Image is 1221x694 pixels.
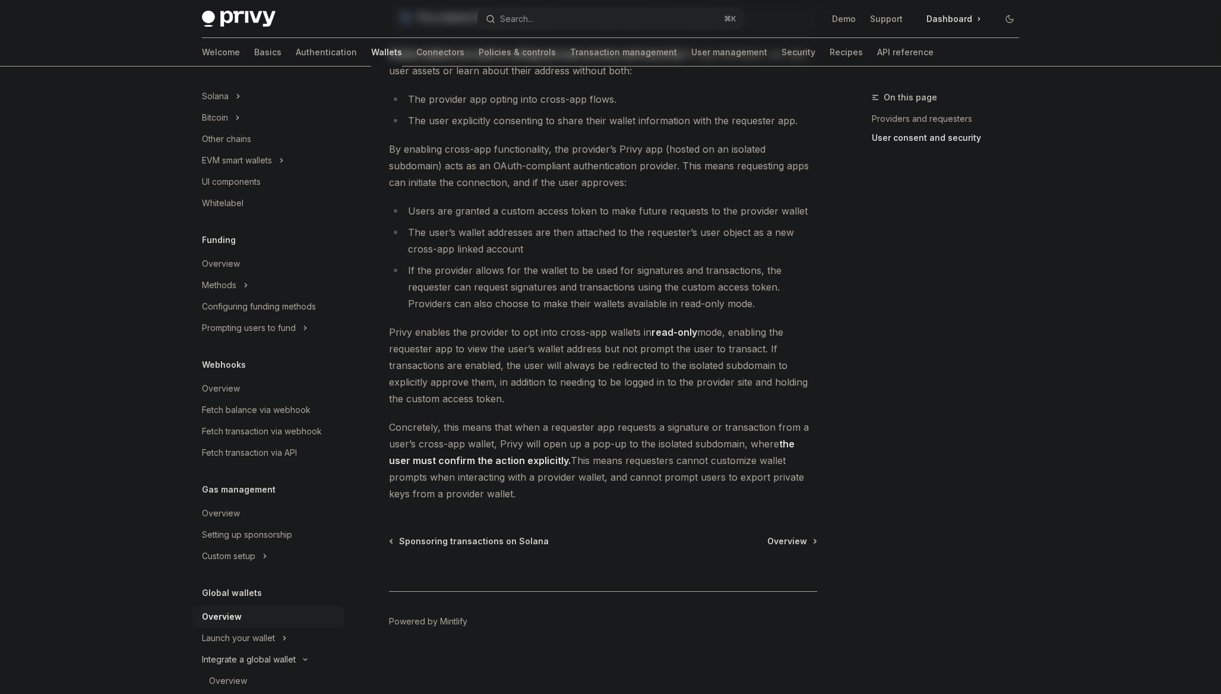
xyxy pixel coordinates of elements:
[192,275,344,296] button: Toggle Methods section
[1000,10,1019,29] button: Toggle dark mode
[202,89,229,103] div: Solana
[832,13,856,25] a: Demo
[192,421,344,442] a: Fetch transaction via webhook
[917,10,991,29] a: Dashboard
[202,175,261,189] div: UI components
[872,128,1029,147] a: User consent and security
[202,233,236,247] h5: Funding
[884,90,937,105] span: On this page
[202,299,316,314] div: Configuring funding methods
[389,324,817,407] span: Privy enables the provider to opt into cross-app wallets in mode, enabling the requester app to v...
[389,141,817,191] span: By enabling cross-app functionality, the provider’s Privy app (hosted on an isolated subdomain) a...
[389,203,817,219] li: Users are granted a custom access token to make future requests to the provider wallet
[192,503,344,524] a: Overview
[390,535,549,547] a: Sponsoring transactions on Solana
[767,535,816,547] a: Overview
[202,321,296,335] div: Prompting users to fund
[202,278,236,292] div: Methods
[389,224,817,257] li: The user’s wallet addresses are then attached to the requester’s user object as a new cross-app l...
[767,535,807,547] span: Overview
[192,670,344,692] a: Overview
[389,91,817,108] li: The provider app opting into cross-app flows.
[192,606,344,627] a: Overview
[192,649,344,670] button: Toggle Integrate a global wallet section
[479,38,556,67] a: Policies & controls
[926,13,972,25] span: Dashboard
[192,399,344,421] a: Fetch balance via webhook
[691,38,767,67] a: User management
[202,610,242,624] div: Overview
[389,438,795,466] strong: the user must confirm the action explicitly.
[192,317,344,339] button: Toggle Prompting users to fund section
[202,631,275,645] div: Launch your wallet
[202,381,240,396] div: Overview
[389,419,817,502] span: Concretely, this means that when a requester app requests a signature or transaction from a user’...
[782,38,815,67] a: Security
[192,627,344,649] button: Toggle Launch your wallet section
[870,13,903,25] a: Support
[202,196,243,210] div: Whitelabel
[192,107,344,128] button: Toggle Bitcoin section
[202,424,322,439] div: Fetch transaction via webhook
[202,153,272,168] div: EVM smart wallets
[192,442,344,463] a: Fetch transaction via API
[192,171,344,193] a: UI components
[202,506,240,520] div: Overview
[477,8,744,30] button: Open search
[202,482,276,497] h5: Gas management
[202,132,251,146] div: Other chains
[192,545,344,567] button: Toggle Custom setup section
[724,14,736,24] span: ⌘ K
[872,109,1029,128] a: Providers and requesters
[192,128,344,150] a: Other chains
[192,253,344,275] a: Overview
[389,262,817,312] li: If the provider allows for the wallet to be used for signatures and transactions, the requester c...
[192,524,344,545] a: Setting up sponsorship
[202,11,276,27] img: dark logo
[202,528,292,542] div: Setting up sponsorship
[389,112,817,129] li: The user explicitly consenting to share their wallet information with the requester app.
[202,38,240,67] a: Welcome
[830,38,863,67] a: Recipes
[399,535,549,547] span: Sponsoring transactions on Solana
[192,378,344,399] a: Overview
[192,150,344,171] button: Toggle EVM smart wallets section
[877,38,934,67] a: API reference
[570,38,677,67] a: Transaction management
[254,38,281,67] a: Basics
[202,111,228,125] div: Bitcoin
[192,296,344,317] a: Configuring funding methods
[202,257,240,271] div: Overview
[202,549,255,563] div: Custom setup
[389,616,467,627] a: Powered by Mintlify
[202,358,246,372] h5: Webhooks
[500,12,533,26] div: Search...
[202,403,311,417] div: Fetch balance via webhook
[202,586,262,600] h5: Global wallets
[416,38,464,67] a: Connectors
[296,38,357,67] a: Authentication
[192,86,344,107] button: Toggle Solana section
[202,446,297,460] div: Fetch transaction via API
[371,38,402,67] a: Wallets
[192,193,344,214] a: Whitelabel
[202,652,296,667] div: Integrate a global wallet
[209,674,247,688] div: Overview
[651,326,697,338] strong: read-only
